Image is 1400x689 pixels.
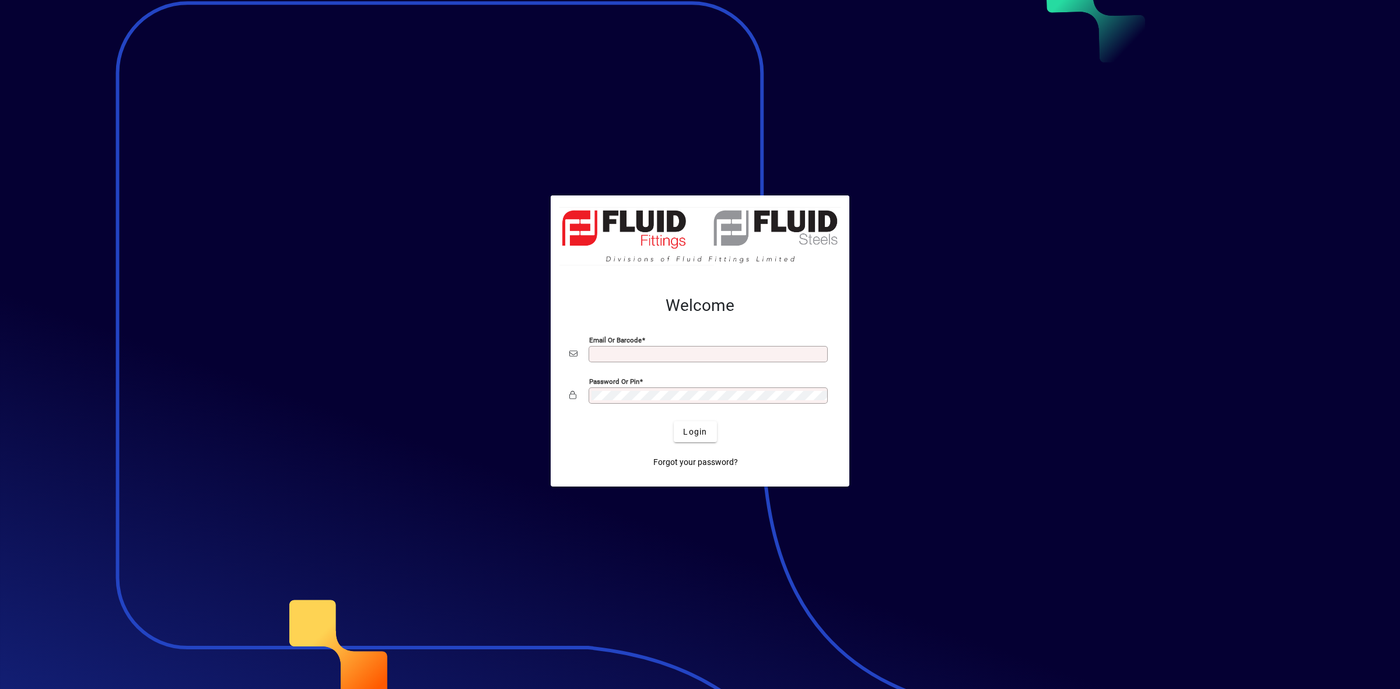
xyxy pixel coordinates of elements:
[683,426,707,438] span: Login
[649,452,743,473] a: Forgot your password?
[569,296,831,316] h2: Welcome
[653,456,738,468] span: Forgot your password?
[589,377,639,386] mat-label: Password or Pin
[589,336,642,344] mat-label: Email or Barcode
[674,421,716,442] button: Login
